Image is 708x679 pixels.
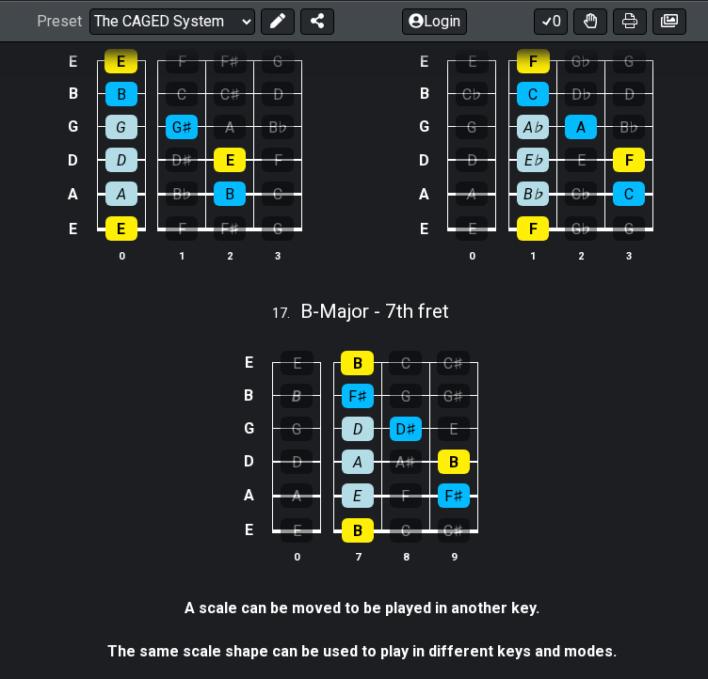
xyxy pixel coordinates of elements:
div: E [105,49,137,73]
td: E [62,211,85,246]
button: Share Preset [300,8,334,34]
div: D [456,148,488,172]
div: G [613,216,645,241]
div: C [166,82,198,106]
th: 0 [273,546,321,566]
select: Preset [89,8,255,34]
div: G [262,216,294,241]
th: 9 [429,546,477,566]
div: C [613,182,645,206]
div: C♯ [214,82,246,106]
td: B [237,379,260,412]
td: G [237,412,260,445]
button: Create image [652,8,686,34]
div: E [456,49,489,73]
td: A [62,177,85,212]
span: B - Major - 7th fret [300,300,449,323]
div: D [105,148,137,172]
button: Login [402,8,467,34]
strong: The same scale shape can be used to play in different keys and modes. [107,642,617,660]
th: 0 [97,245,145,265]
div: E [456,216,488,241]
div: D [613,82,645,106]
div: B♭ [166,182,198,206]
th: 1 [158,245,206,265]
th: 3 [254,245,302,265]
div: F [166,216,198,241]
div: C [389,351,422,375]
td: E [237,513,260,548]
div: A [281,483,313,508]
div: G [281,417,313,441]
div: E [214,148,246,172]
div: A [214,115,246,139]
div: G [105,115,137,139]
div: G [613,49,646,73]
button: Toggle Dexterity for all fretkits [573,8,607,34]
div: D♯ [166,148,198,172]
td: A [413,177,436,212]
th: 2 [206,245,254,265]
td: D [62,143,85,177]
th: 0 [448,245,496,265]
div: E [281,351,314,375]
div: E [342,483,374,508]
div: B [341,351,374,375]
div: B [342,518,374,543]
div: F [262,148,294,172]
button: Edit Preset [261,8,295,34]
div: F [517,216,549,241]
div: F♯ [438,483,470,508]
div: E [565,148,597,172]
div: A [565,115,597,139]
strong: A scale can be moved to be played in another key. [185,599,539,617]
td: B [62,77,85,110]
div: D [262,82,294,106]
th: 3 [605,245,653,265]
td: D [413,143,436,177]
td: G [62,110,85,143]
div: C [390,518,422,543]
th: 8 [381,546,429,566]
div: G♭ [565,216,597,241]
div: C♭ [456,82,488,106]
th: 2 [557,245,605,265]
div: B [214,182,246,206]
div: E [105,216,137,241]
div: C [517,82,549,106]
div: C♯ [438,518,470,543]
div: F♯ [214,216,246,241]
th: 1 [509,245,557,265]
div: B [105,82,137,106]
span: 17 . [272,304,300,324]
div: F [613,148,645,172]
div: C [262,182,294,206]
div: G♯ [166,115,198,139]
div: A [456,182,488,206]
td: E [237,346,260,379]
div: C♯ [437,351,470,375]
div: A [105,182,137,206]
td: G [413,110,436,143]
div: C♭ [565,182,597,206]
div: B [438,450,470,474]
div: B♭ [262,115,294,139]
div: B♭ [613,115,645,139]
button: 0 [534,8,568,34]
td: E [413,45,436,78]
div: F [390,483,422,508]
span: Preset [37,12,82,30]
div: E♭ [517,148,549,172]
div: A [342,450,374,474]
div: F [166,49,199,73]
div: D [281,450,313,474]
div: G [262,49,295,73]
div: E [438,417,470,441]
div: A♭ [517,115,549,139]
td: D [237,445,260,479]
td: E [413,211,436,246]
div: D♯ [390,417,422,441]
td: E [62,45,85,78]
div: F [517,49,550,73]
div: E [281,518,313,543]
